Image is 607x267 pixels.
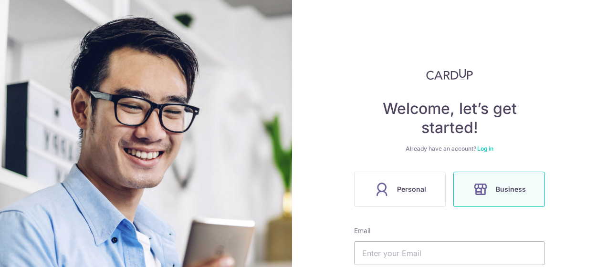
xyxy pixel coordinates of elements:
img: CardUp Logo [426,69,473,80]
label: Email [354,226,370,236]
h4: Welcome, let’s get started! [354,99,545,137]
span: Business [496,184,526,195]
div: Already have an account? [354,145,545,153]
a: Business [450,172,549,207]
input: Enter your Email [354,241,545,265]
a: Personal [350,172,450,207]
a: Log in [477,145,493,152]
span: Personal [397,184,426,195]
